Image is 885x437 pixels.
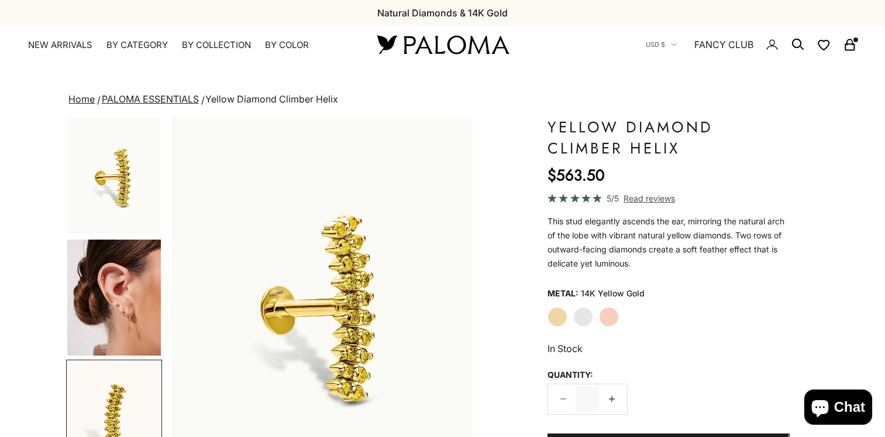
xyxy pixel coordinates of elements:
[607,192,619,205] span: 5/5
[106,39,168,51] summary: By Category
[801,390,876,428] inbox-online-store-chat: Shopify online store chat
[547,366,593,384] legend: Quantity:
[265,39,309,51] summary: By Color
[624,192,675,205] span: Read reviews
[66,91,818,108] nav: breadcrumbs
[182,39,251,51] summary: By Collection
[66,117,162,235] button: Go to item 1
[547,285,578,302] legend: Metal:
[102,93,199,105] a: PALOMA ESSENTIALS
[205,93,338,105] span: Yellow Diamond Climber Helix
[581,285,645,302] variant-option-value: 14K Yellow Gold
[646,39,677,50] button: USD $
[547,117,789,159] h1: Yellow Diamond Climber Helix
[28,39,349,51] nav: Primary navigation
[28,39,92,51] a: NEW ARRIVALS
[67,118,161,234] img: #YellowGold
[547,163,605,187] sale-price: $563.50
[547,192,789,205] a: 5/5 Read reviews
[646,39,665,50] span: USD $
[377,5,508,21] p: Natural Diamonds & 14K Gold
[68,93,95,105] a: Home
[66,238,162,357] button: Go to item 4
[576,387,599,412] input: Change quantity
[694,37,753,52] a: FANCY CLUB
[547,214,789,271] p: This stud elegantly ascends the ear, mirroring the natural arch of the lobe with vibrant natural ...
[547,341,789,356] p: In Stock
[67,240,161,356] img: #YellowGold #RoseGold #WhiteGold
[646,26,857,63] nav: Secondary navigation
